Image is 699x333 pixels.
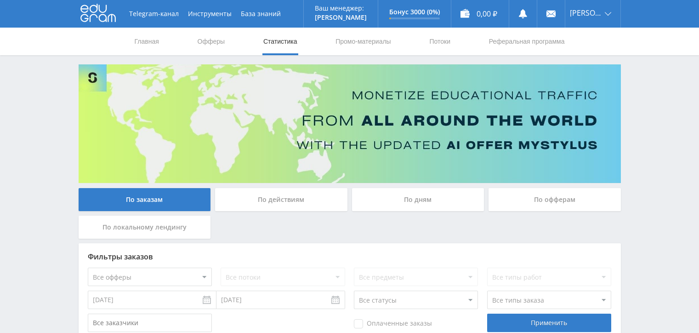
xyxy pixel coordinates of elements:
[79,188,211,211] div: По заказам
[489,188,621,211] div: По офферам
[570,9,602,17] span: [PERSON_NAME]
[79,64,621,183] img: Banner
[88,253,612,261] div: Фильтры заказов
[428,28,451,55] a: Потоки
[262,28,298,55] a: Статистика
[335,28,392,55] a: Промо-материалы
[487,314,611,332] div: Применить
[354,319,432,328] span: Оплаченные заказы
[315,5,367,12] p: Ваш менеджер:
[352,188,484,211] div: По дням
[197,28,226,55] a: Офферы
[79,216,211,239] div: По локальному лендингу
[88,314,212,332] input: Все заказчики
[389,8,440,16] p: Бонус 3000 (0%)
[215,188,347,211] div: По действиям
[134,28,160,55] a: Главная
[315,14,367,21] p: [PERSON_NAME]
[488,28,566,55] a: Реферальная программа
